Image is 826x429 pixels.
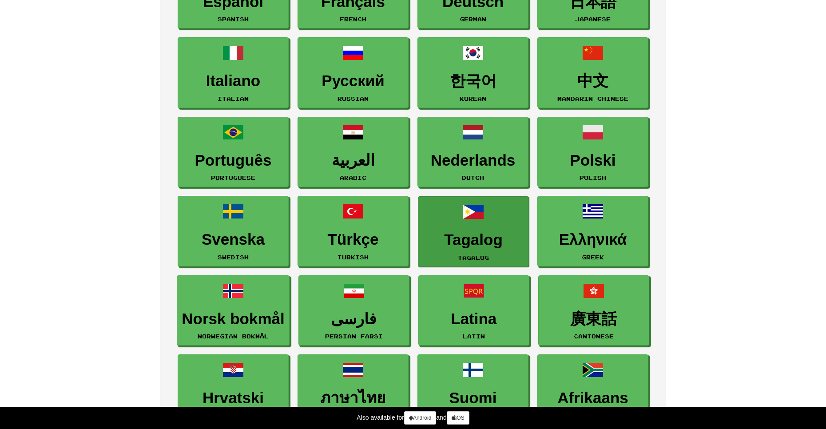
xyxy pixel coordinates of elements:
h3: Nederlands [422,152,524,169]
a: AfrikaansAfrikaans [537,354,648,425]
h3: العربية [302,152,404,169]
h3: Italiano [183,72,284,90]
a: TürkçeTurkish [298,196,409,266]
h3: Türkçe [302,231,404,248]
small: Turkish [338,254,369,260]
a: SvenskaSwedish [178,196,289,266]
h3: 한국어 [422,72,524,90]
a: 한국어Korean [417,37,528,108]
a: 廣東話Cantonese [538,275,649,346]
small: Mandarin Chinese [557,95,628,102]
h3: Русский [302,72,404,90]
small: Portuguese [211,175,255,181]
small: Greek [582,254,604,260]
small: Dutch [462,175,484,181]
a: LatinaLatin [418,275,529,346]
a: TagalogTagalog [418,196,529,267]
h3: Polski [542,152,643,169]
h3: 中文 [542,72,643,90]
h3: Norsk bokmål [182,310,284,328]
small: Norwegian Bokmål [198,333,269,339]
a: NederlandsDutch [417,117,528,187]
a: 中文Mandarin Chinese [537,37,648,108]
a: РусскийRussian [298,37,409,108]
small: Persian Farsi [325,333,383,339]
a: iOS [447,411,469,425]
a: HrvatskiCroatian [178,354,289,425]
h3: Afrikaans [542,389,643,407]
small: Cantonese [574,333,614,339]
small: Polish [580,175,606,181]
h3: Tagalog [423,231,524,249]
a: ItalianoItalian [178,37,289,108]
small: German [460,16,486,22]
a: فارسیPersian Farsi [298,275,409,346]
a: Norsk bokmålNorwegian Bokmål [177,275,289,346]
h3: Svenska [183,231,284,248]
small: Japanese [575,16,611,22]
small: Tagalog [458,254,489,261]
small: Spanish [218,16,249,22]
small: Swedish [218,254,249,260]
small: Latin [463,333,485,339]
h3: ภาษาไทย [302,389,404,407]
a: SuomiFinnish [417,354,528,425]
a: ภาษาไทยThai [298,354,409,425]
h3: Hrvatski [183,389,284,407]
small: Korean [460,95,486,102]
a: PolskiPolish [537,117,648,187]
a: Android [404,411,436,425]
h3: 廣東話 [543,310,644,328]
h3: فارسی [303,310,405,328]
small: Russian [338,95,369,102]
a: ΕλληνικάGreek [537,196,648,266]
h3: Suomi [422,389,524,407]
small: Italian [218,95,249,102]
h3: Latina [423,310,524,328]
a: PortuguêsPortuguese [178,117,289,187]
h3: Português [183,152,284,169]
small: Arabic [340,175,366,181]
h3: Ελληνικά [542,231,643,248]
a: العربيةArabic [298,117,409,187]
small: French [340,16,366,22]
